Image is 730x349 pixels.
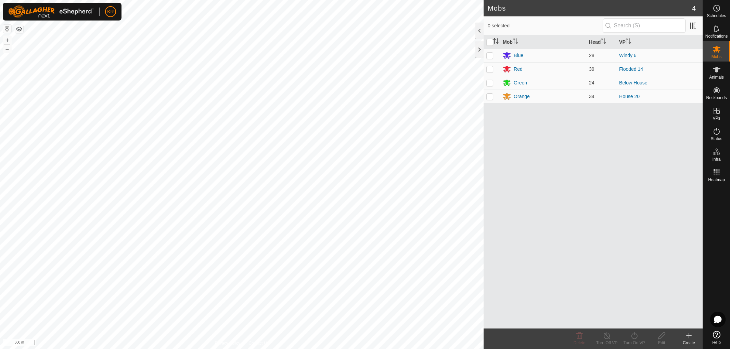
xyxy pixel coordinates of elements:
[713,116,720,120] span: VPs
[574,340,586,345] span: Delete
[619,53,637,58] a: Windy 6
[15,25,23,33] button: Map Layers
[3,25,11,33] button: Reset Map
[8,5,94,18] img: Gallagher Logo
[514,79,527,86] div: Green
[648,340,675,346] div: Edit
[620,340,648,346] div: Turn On VP
[514,52,523,59] div: Blue
[107,8,114,15] span: KR
[513,39,518,45] p-sorticon: Activate to sort
[601,39,606,45] p-sorticon: Activate to sort
[488,22,603,29] span: 0 selected
[514,66,523,73] div: Red
[619,94,640,99] a: House 20
[712,340,721,345] span: Help
[712,55,721,59] span: Mobs
[589,80,594,85] span: 24
[712,157,720,161] span: Infra
[500,36,586,49] th: Mob
[3,45,11,53] button: –
[710,137,722,141] span: Status
[703,328,730,347] a: Help
[705,34,728,38] span: Notifications
[589,53,594,58] span: 28
[215,340,241,346] a: Privacy Policy
[709,75,724,79] span: Animals
[488,4,692,12] h2: Mobs
[707,14,726,18] span: Schedules
[706,96,727,100] span: Neckbands
[616,36,703,49] th: VP
[626,39,631,45] p-sorticon: Activate to sort
[675,340,703,346] div: Create
[708,178,725,182] span: Heatmap
[589,94,594,99] span: 34
[692,3,696,13] span: 4
[619,66,643,72] a: Flooded 14
[593,340,620,346] div: Turn Off VP
[493,39,499,45] p-sorticon: Activate to sort
[3,36,11,44] button: +
[586,36,616,49] th: Head
[514,93,530,100] div: Orange
[248,340,269,346] a: Contact Us
[619,80,648,85] a: Below House
[589,66,594,72] span: 39
[603,18,686,33] input: Search (S)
